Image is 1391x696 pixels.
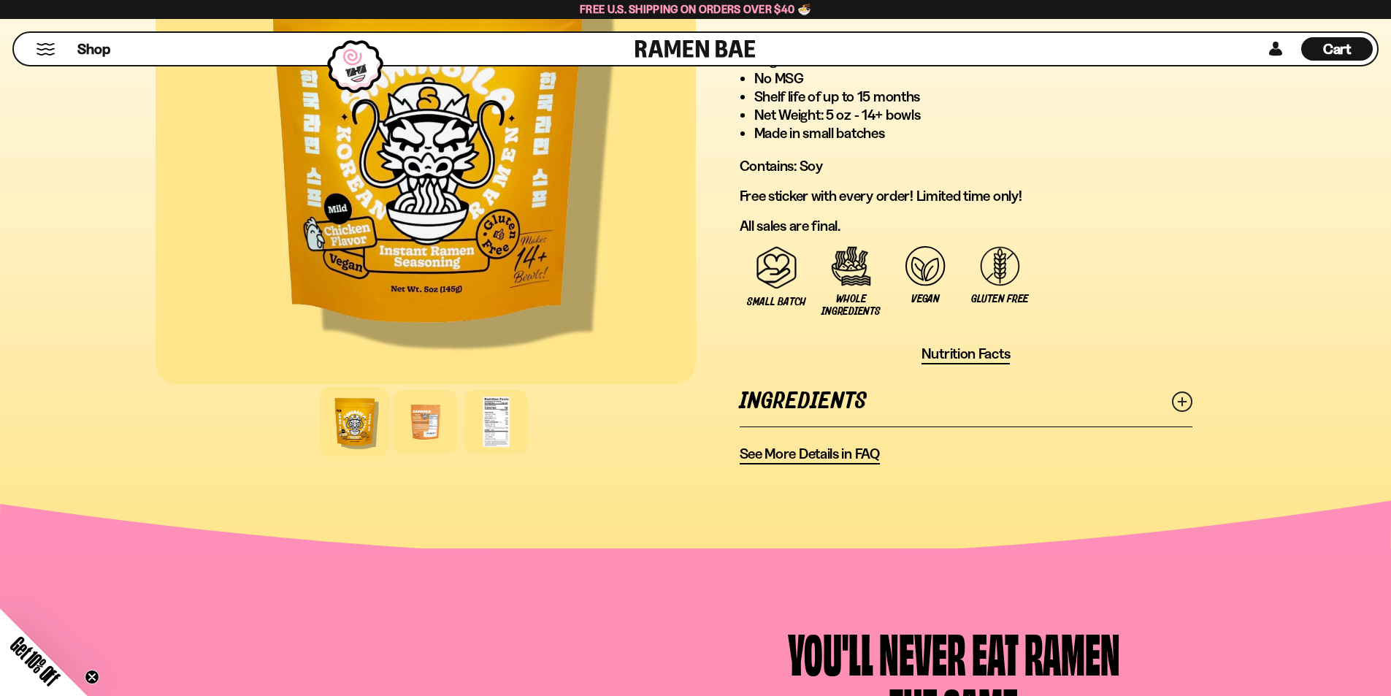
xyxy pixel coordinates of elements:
[7,632,64,689] span: Get 10% Off
[971,293,1029,305] span: Gluten Free
[1024,625,1120,680] div: Ramen
[740,445,880,463] span: See More Details in FAQ
[77,39,110,59] span: Shop
[1301,33,1373,65] a: Cart
[740,376,1192,427] a: Ingredients
[740,217,1192,235] p: All sales are final.
[77,37,110,61] a: Shop
[740,157,823,175] span: Contains:
[36,43,55,56] button: Mobile Menu Trigger
[85,670,99,684] button: Close teaser
[821,293,881,318] span: Whole Ingredients
[740,187,1022,204] span: Free sticker with every order! Limited time only!
[911,293,940,305] span: Vegan
[972,625,1019,680] div: Eat
[1323,40,1352,58] span: Cart
[754,106,1192,124] li: Net Weight: 5 oz - 14+ bowls
[800,157,823,175] span: Soy
[754,124,1192,142] li: Made in small batches
[921,345,1011,364] button: Nutrition Facts
[921,345,1011,363] span: Nutrition Facts
[879,625,966,680] div: Never
[747,296,806,308] span: Small Batch
[788,625,873,680] div: You'll
[580,2,811,16] span: Free U.S. Shipping on Orders over $40 🍜
[740,445,880,464] a: See More Details in FAQ
[754,88,1192,106] li: Shelf life of up to 15 months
